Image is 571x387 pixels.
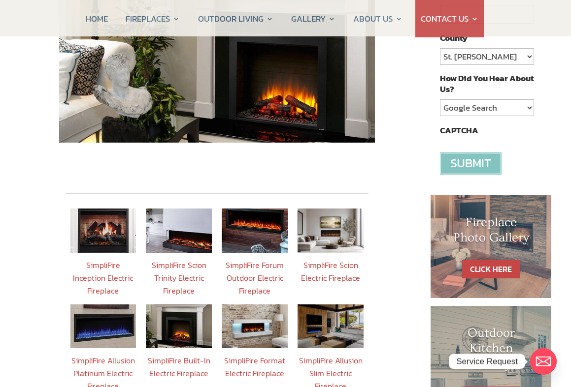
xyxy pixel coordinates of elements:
[440,32,468,43] label: County
[301,259,360,284] a: SimpliFire Scion Electric Fireplace
[152,259,206,297] a: SimpliFire Scion Trinity Electric Fireplace
[450,215,532,250] h1: Fireplace Photo Gallery
[298,304,364,348] img: SFE_AlluSlim_50_CrystMedia_BlueFlames_Shot5
[450,326,532,377] h1: Outdoor Kitchen Gallery
[226,259,284,297] a: SimpliFire Forum Outdoor Electric Fireplace
[530,348,557,375] a: Email
[224,355,285,379] a: SimpliFire Format Electric Fireplace
[440,73,534,94] label: How Did You Hear About Us?
[222,304,288,348] img: SFE-Format-Floating-Mantel-Fireplace-cropped
[70,208,136,252] img: SFE-Inception_1_195x177
[440,152,502,175] input: Submit
[298,208,364,252] img: SFE_Scion_55_Driftwood_OrgFlames_Room
[440,125,478,136] label: CAPTCHA
[222,208,288,252] img: SFE_Forum-55-AB_195x177
[70,304,136,348] img: AP-195x177
[146,304,212,348] img: SimpliFire_Built-In36_Kenwood_195x177
[148,355,210,379] a: SimpliFire Built-In Electric Fireplace
[146,208,212,252] img: ScionTrinity_195x177
[73,259,133,297] a: SimpliFire Inception Electric Fireplace
[462,260,520,278] a: CLICK HERE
